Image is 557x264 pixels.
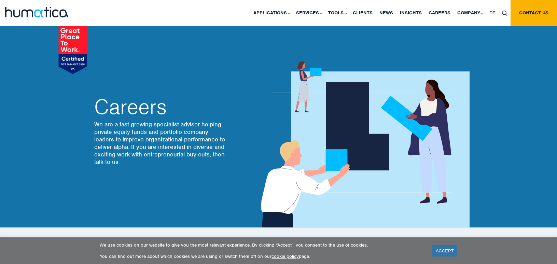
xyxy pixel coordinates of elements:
p: We use cookies on our website to give you the most relevant experience. By clicking “Accept”, you... [100,242,424,248]
img: about_banner1 [255,61,470,227]
a: ACCEPT [432,245,457,256]
p: You can find out more about which cookies we are using or switch them off on our page. [100,253,424,259]
img: search_icon [502,11,507,16]
span: DE [489,10,495,16]
h2: Careers [94,97,227,117]
p: We are a fast growing specialist advisor helping private equity funds and portfolio company leade... [94,121,227,166]
img: logo [5,7,68,17]
a: cookie policy [271,253,299,259]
